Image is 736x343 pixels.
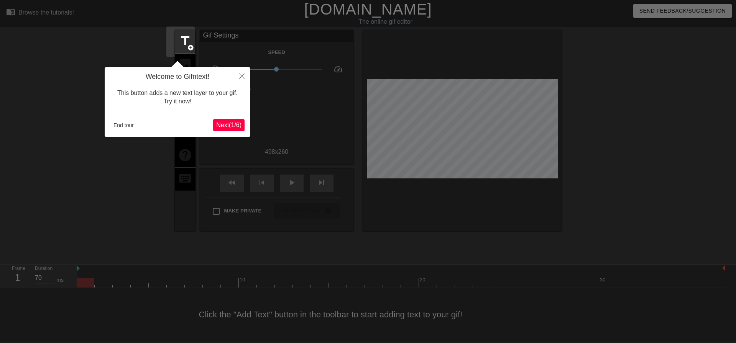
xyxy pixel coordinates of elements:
[233,67,250,85] button: Close
[110,81,245,114] div: This button adds a new text layer to your gif. Try it now!
[213,119,245,131] button: Next
[110,73,245,81] h4: Welcome to Gifntext!
[216,122,242,128] span: Next ( 1 / 6 )
[110,119,137,131] button: End tour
